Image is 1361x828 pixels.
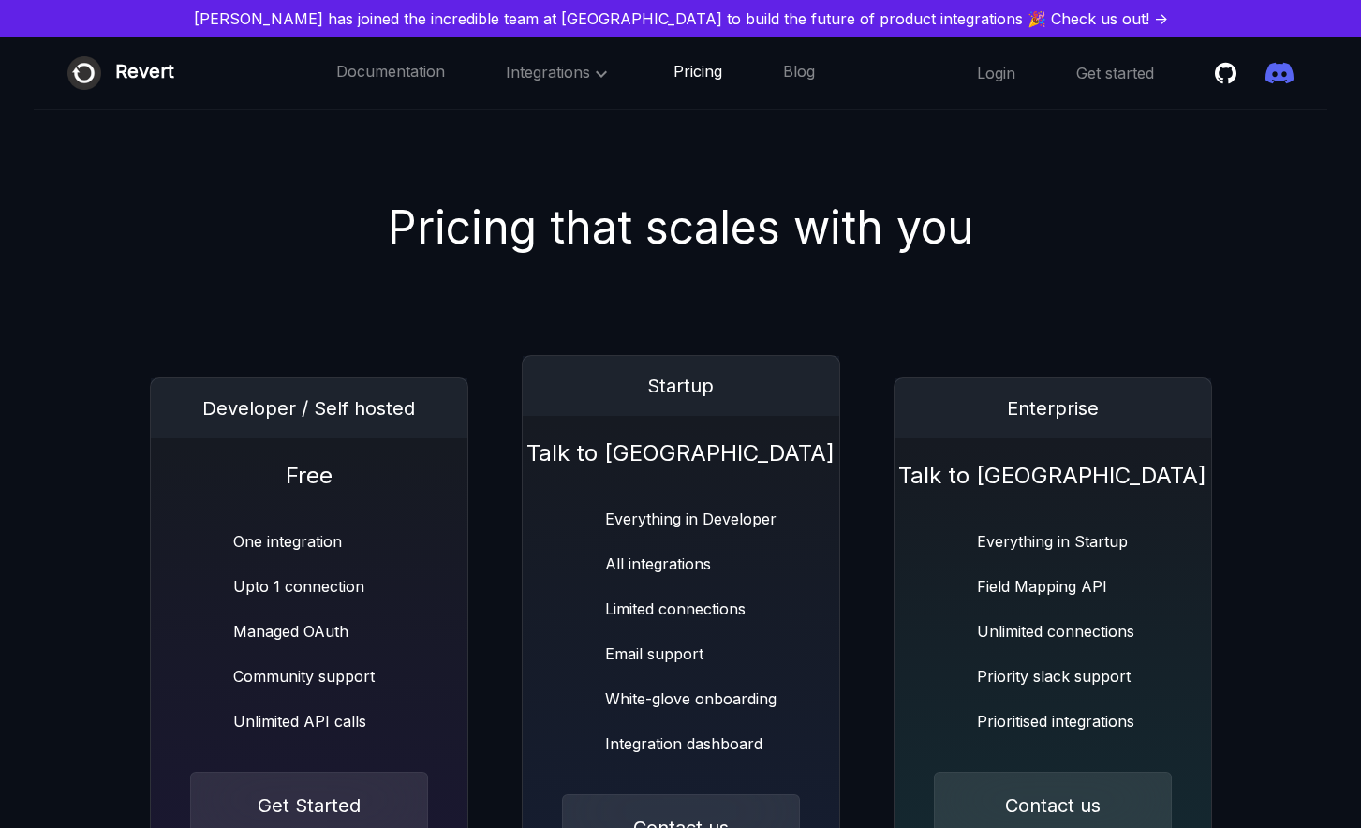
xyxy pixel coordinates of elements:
a: [PERSON_NAME] has joined the incredible team at [GEOGRAPHIC_DATA] to build the future of product ... [7,7,1354,30]
div: Limited connections [605,601,746,616]
div: Unlimited connections [977,624,1134,639]
img: icon [934,665,956,688]
img: icon [190,665,213,688]
img: icon [562,553,584,575]
h1: Talk to [GEOGRAPHIC_DATA] [523,416,839,468]
img: icon [562,508,584,530]
a: Star revertinc/revert on Github [1215,59,1243,87]
img: icon [190,620,213,643]
h1: Talk to [GEOGRAPHIC_DATA] [895,438,1211,491]
a: Login [977,63,1015,83]
a: Get started [1076,63,1154,83]
img: icon [934,530,956,553]
div: White-glove onboarding [605,691,777,706]
img: icon [562,598,584,620]
div: Unlimited API calls [233,714,366,729]
div: Everything in Startup [977,534,1128,549]
h1: Free [151,438,467,491]
div: Community support [233,669,375,684]
img: icon [562,688,584,710]
a: Documentation [336,61,445,85]
div: Prioritised integrations [977,714,1134,729]
a: Pricing [673,61,722,85]
div: Revert [115,56,174,90]
div: Email support [605,646,703,661]
img: icon [934,575,956,598]
img: icon [190,710,213,732]
img: icon [190,575,213,598]
img: Revert logo [67,56,101,90]
img: icon [190,530,213,553]
img: icon [934,710,956,732]
img: icon [934,620,956,643]
div: Startup [523,356,839,416]
div: All integrations [605,556,711,571]
div: Enterprise [895,378,1211,438]
img: icon [562,643,584,665]
a: Blog [783,61,815,85]
div: Priority slack support [977,669,1131,684]
div: Integration dashboard [605,736,762,751]
div: Field Mapping API [977,579,1107,594]
div: Managed OAuth [233,624,348,639]
img: icon [562,732,584,755]
div: Everything in Developer [605,511,777,526]
span: Integrations [506,63,613,81]
div: One integration [233,534,342,549]
div: Upto 1 connection [233,579,364,594]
